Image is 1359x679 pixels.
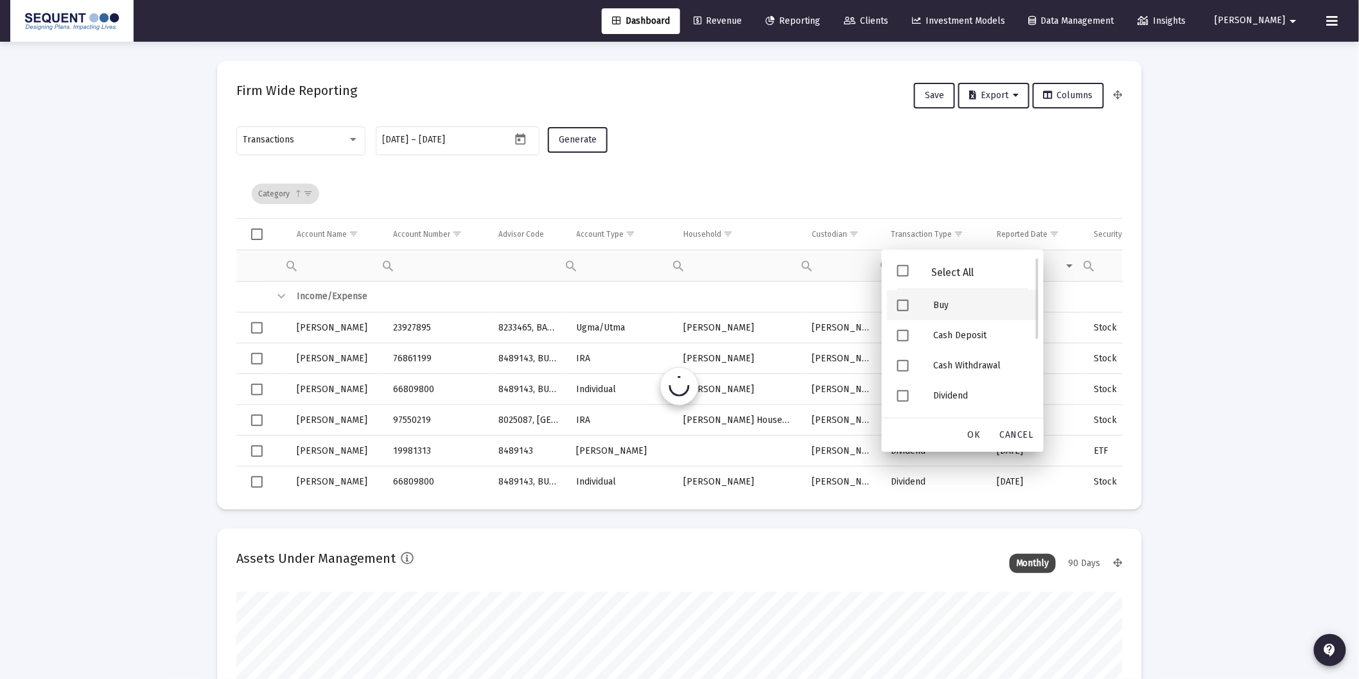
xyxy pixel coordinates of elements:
a: Data Management [1019,8,1125,34]
td: Ugma/Utma [568,313,674,343]
td: Column Custodian [803,219,882,250]
td: [PERSON_NAME] [803,343,882,374]
span: Clients [844,15,888,26]
td: 23927895 [384,313,489,343]
div: Cancel [995,424,1039,447]
div: Account Type [577,229,624,239]
span: Save [925,90,944,101]
div: Reported Date [997,229,1048,239]
span: Show filter options for column 'Transaction Type' [954,229,963,239]
span: OK [968,429,981,440]
div: Select row [251,445,263,457]
td: [PERSON_NAME] [803,436,882,467]
a: Clients [834,8,899,34]
input: Start date [383,135,409,145]
td: [PERSON_NAME] [803,467,882,497]
span: Insights [1138,15,1186,26]
td: Individual [568,374,674,405]
td: 66809800 [384,467,489,497]
td: Column Reported Date [988,219,1085,250]
td: [PERSON_NAME] [288,467,384,497]
span: Cancel [1000,429,1033,440]
input: End date [419,135,481,145]
div: Filter options [882,250,1044,452]
td: [PERSON_NAME] [674,467,803,497]
div: Data grid toolbar [252,169,1114,218]
td: [PERSON_NAME] [568,436,674,467]
div: Advisor Code [498,229,544,239]
div: Household [683,229,721,239]
td: [PERSON_NAME] [288,436,384,467]
span: [PERSON_NAME] [1215,15,1286,26]
button: Export [958,83,1030,108]
td: 8025087, [GEOGRAPHIC_DATA] [489,405,568,436]
span: Revenue [694,15,742,26]
a: Investment Models [902,8,1015,34]
td: IRA [568,405,674,436]
div: Cash Withdrawal [923,350,1039,381]
span: Show filter options for column 'Account Name' [349,229,358,239]
td: [PERSON_NAME] [803,313,882,343]
div: Account Name [297,229,347,239]
td: Column Security Type [1085,219,1177,250]
a: Dashboard [602,8,680,34]
td: 8489143, BU1V [489,467,568,497]
button: Save [914,83,955,108]
td: Filter cell [803,250,882,281]
td: Individual [568,467,674,497]
div: Select row [251,322,263,334]
div: OK [954,424,995,447]
span: Transactions [243,134,295,145]
td: [PERSON_NAME] Household [674,405,803,436]
td: 8489143 [489,436,568,467]
span: Show filter options for column 'Account Number' [452,229,462,239]
td: 8233465, BAKW [489,313,568,343]
a: Reporting [755,8,830,34]
div: Select row [251,415,263,426]
td: [PERSON_NAME] [288,313,384,343]
div: Dividend [923,381,1039,411]
td: 66809800 [384,374,489,405]
td: [PERSON_NAME] [288,405,384,436]
td: [PERSON_NAME] [288,374,384,405]
td: [PERSON_NAME] [674,343,803,374]
span: Columns [1044,90,1093,101]
span: Reporting [766,15,820,26]
span: Dashboard [612,15,670,26]
img: Dashboard [20,8,124,34]
div: Transaction Type [891,229,952,239]
span: Data Management [1029,15,1114,26]
span: Investment Models [912,15,1005,26]
td: Collapse [268,282,288,313]
span: Show filter options for column 'Account Type' [626,229,636,239]
div: 90 Days [1062,554,1107,573]
td: Column Account Number [384,219,489,250]
td: Stock [1085,343,1177,374]
td: 8489143, BU1V [489,343,568,374]
div: Monthly [1010,554,1056,573]
td: Filter cell [568,250,674,281]
td: Column Advisor Code [489,219,568,250]
span: Show filter options for column 'Reported Date' [1050,229,1060,239]
td: 8489143, BU1V [489,374,568,405]
div: Security Type [1094,229,1141,239]
td: [DATE] [988,467,1085,497]
span: Show filter options for column 'Household' [723,229,733,239]
td: 19981313 [384,436,489,467]
h2: Assets Under Management [236,548,396,569]
div: Buy [923,290,1039,320]
td: Stock [1085,405,1177,436]
span: – [412,135,417,145]
td: 97550219 [384,405,489,436]
td: Column Household [674,219,803,250]
td: IRA [568,343,674,374]
td: Column Transaction Type [882,219,988,250]
button: Open calendar [511,130,530,148]
mat-icon: arrow_drop_down [1286,8,1301,34]
div: Select All [909,267,996,278]
td: Stock [1085,313,1177,343]
td: Column Account Type [568,219,674,250]
div: Select row [251,384,263,395]
td: [PERSON_NAME] [674,313,803,343]
mat-icon: contact_support [1322,642,1338,658]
